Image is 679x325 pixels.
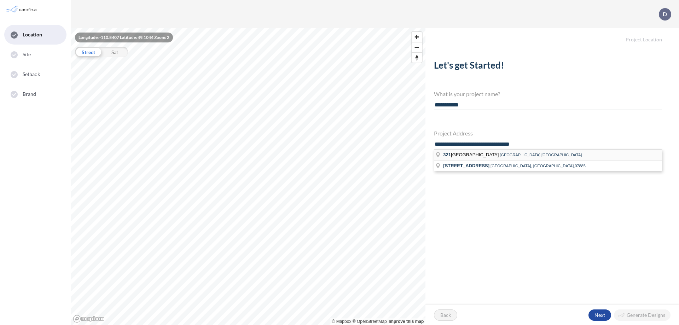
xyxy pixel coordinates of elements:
span: [STREET_ADDRESS] [443,163,489,168]
span: Reset bearing to north [412,53,422,63]
span: Site [23,51,31,58]
img: Parafin [5,3,40,16]
div: Longitude: -110.8407 Latitude: 49.1044 Zoom: 2 [75,33,173,42]
span: [GEOGRAPHIC_DATA],[GEOGRAPHIC_DATA] [500,153,582,157]
h4: What is your project name? [434,91,662,97]
span: 321 [443,152,451,157]
span: Location [23,31,42,38]
h4: Project Address [434,130,662,137]
span: Brand [23,91,36,98]
p: D [663,11,667,17]
a: Mapbox [332,319,352,324]
span: [GEOGRAPHIC_DATA], [GEOGRAPHIC_DATA],07885 [491,164,586,168]
span: Setback [23,71,40,78]
a: OpenStreetMap [353,319,387,324]
canvas: Map [71,28,425,325]
button: Zoom in [412,32,422,42]
button: Next [588,309,611,321]
button: Zoom out [412,42,422,52]
button: Reset bearing to north [412,52,422,63]
a: Improve this map [389,319,424,324]
div: Street [75,47,101,57]
h2: Let's get Started! [434,60,662,74]
span: [GEOGRAPHIC_DATA] [443,152,500,157]
h5: Project Location [425,28,679,43]
p: Next [594,312,605,319]
div: Sat [101,47,128,57]
a: Mapbox homepage [73,315,104,323]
